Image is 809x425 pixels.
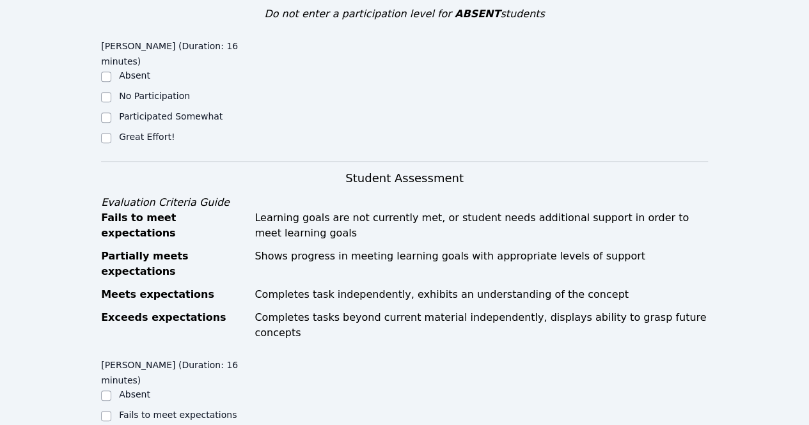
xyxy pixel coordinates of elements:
label: Absent [119,389,150,399]
div: Completes task independently, exhibits an understanding of the concept [255,287,708,302]
div: Evaluation Criteria Guide [101,195,708,210]
label: Participated Somewhat [119,111,223,121]
div: Do not enter a participation level for students [101,6,708,22]
label: No Participation [119,91,190,101]
legend: [PERSON_NAME] (Duration: 16 minutes) [101,353,253,388]
div: Completes tasks beyond current material independently, displays ability to grasp future concepts [255,310,708,341]
span: ABSENT [455,8,500,20]
div: Exceeds expectations [101,310,247,341]
div: Fails to meet expectations [101,210,247,241]
div: Learning goals are not currently met, or student needs additional support in order to meet learni... [255,210,708,241]
legend: [PERSON_NAME] (Duration: 16 minutes) [101,35,253,69]
h3: Student Assessment [101,169,708,187]
label: Great Effort! [119,132,175,142]
div: Shows progress in meeting learning goals with appropriate levels of support [255,249,708,279]
div: Partially meets expectations [101,249,247,279]
div: Meets expectations [101,287,247,302]
label: Absent [119,70,150,81]
label: Fails to meet expectations [119,410,237,420]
